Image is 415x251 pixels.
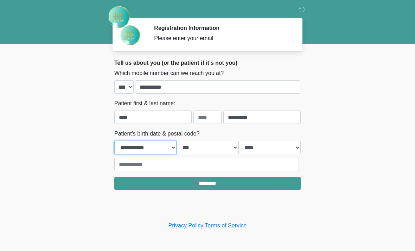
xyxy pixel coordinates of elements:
[114,130,199,138] label: Patient's birth date & postal code?
[107,5,130,29] img: Rehydrate Aesthetics & Wellness Logo
[168,222,204,228] a: Privacy Policy
[114,59,301,66] h2: Tell us about you (or the patient if it's not you)
[114,99,175,108] label: Patient first & last name:
[120,25,141,46] img: Agent Avatar
[205,222,247,228] a: Terms of Service
[154,34,290,43] div: Please enter your email
[114,69,224,77] label: Which mobile number can we reach you at?
[203,222,205,228] a: |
